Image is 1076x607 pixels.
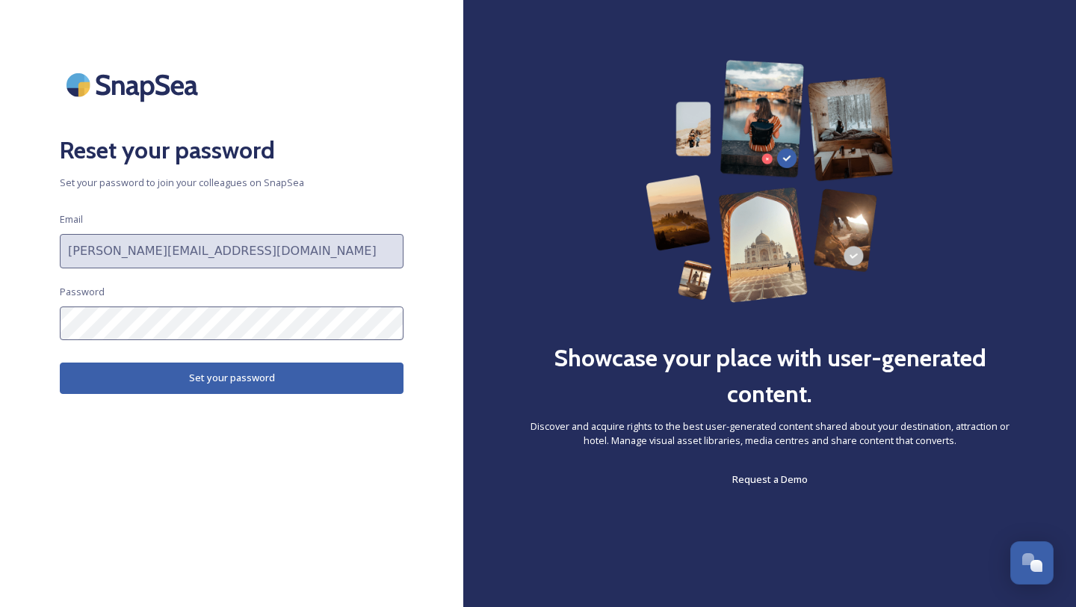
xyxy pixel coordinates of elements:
[60,132,403,168] h2: Reset your password
[732,470,808,488] a: Request a Demo
[60,212,83,227] span: Email
[60,285,105,299] span: Password
[60,60,209,110] img: SnapSea Logo
[523,419,1016,448] span: Discover and acquire rights to the best user-generated content shared about your destination, att...
[60,176,403,190] span: Set your password to join your colleagues on SnapSea
[646,60,893,303] img: 63b42ca75bacad526042e722_Group%20154-p-800.png
[1010,541,1054,585] button: Open Chat
[60,363,403,393] button: Set your password
[523,340,1016,412] h2: Showcase your place with user-generated content.
[732,472,808,486] span: Request a Demo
